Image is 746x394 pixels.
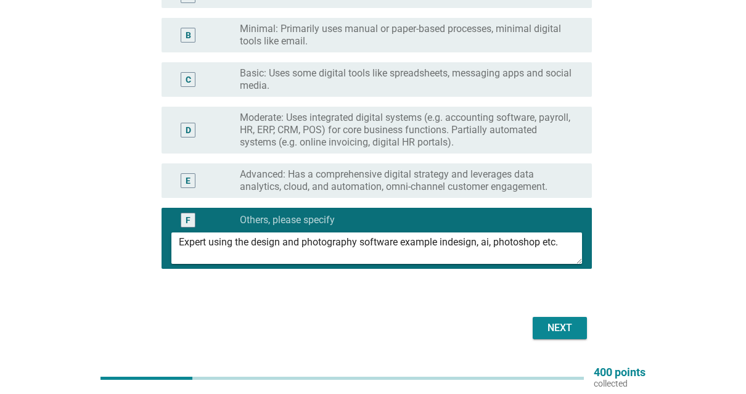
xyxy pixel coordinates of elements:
[240,23,573,47] label: Minimal: Primarily uses manual or paper-based processes, minimal digital tools like email.
[186,29,191,42] div: B
[240,67,573,92] label: Basic: Uses some digital tools like spreadsheets, messaging apps and social media.
[186,174,191,187] div: E
[240,112,573,149] label: Moderate: Uses integrated digital systems (e.g. accounting software, payroll, HR, ERP, CRM, POS) ...
[594,378,646,389] p: collected
[543,321,577,335] div: Next
[533,317,587,339] button: Next
[186,73,191,86] div: C
[186,214,191,227] div: F
[240,168,573,193] label: Advanced: Has a comprehensive digital strategy and leverages data analytics, cloud, and automatio...
[186,124,191,137] div: D
[594,367,646,378] p: 400 points
[240,214,335,226] label: Others, please specify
